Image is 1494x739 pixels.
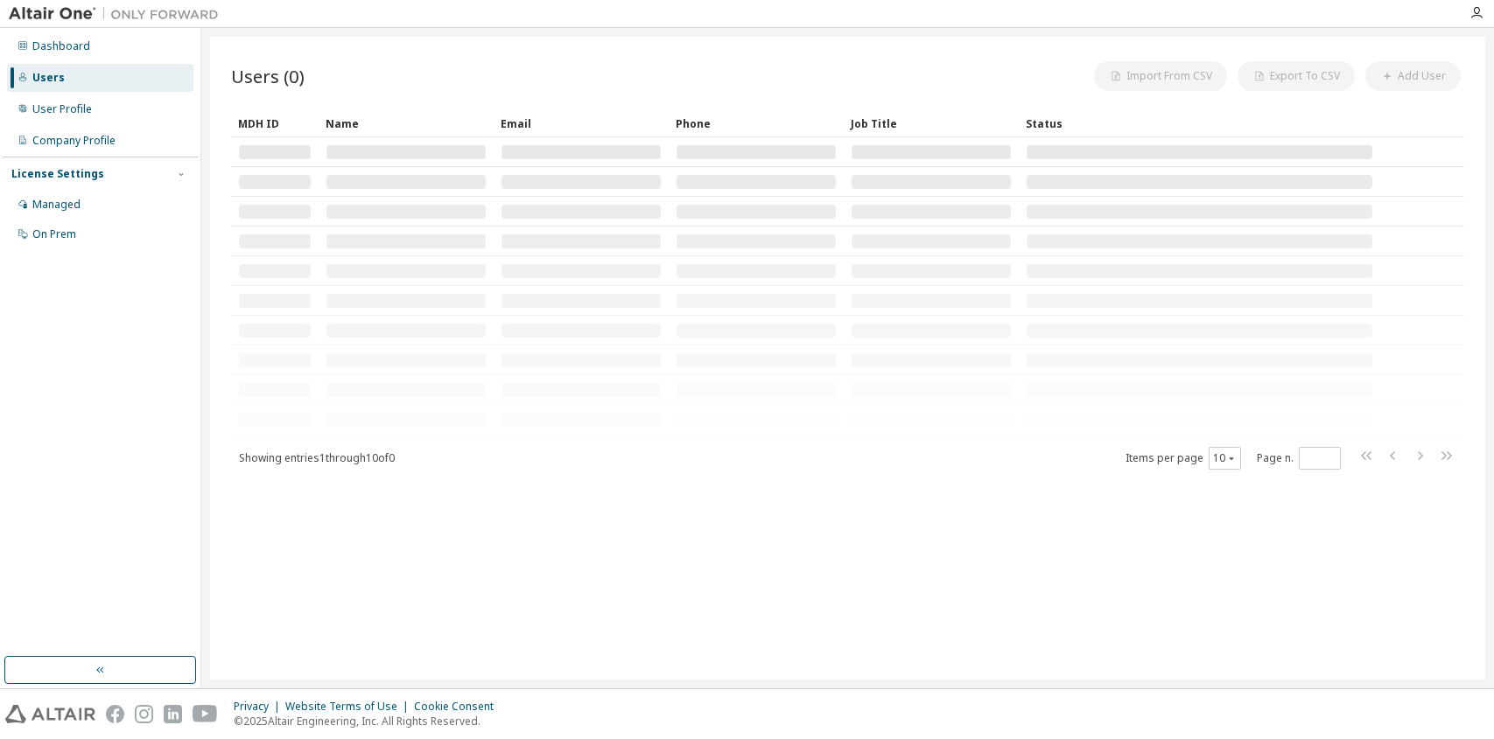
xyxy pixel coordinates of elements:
[32,71,65,85] div: Users
[851,109,1012,137] div: Job Title
[9,5,228,23] img: Altair One
[1026,109,1373,137] div: Status
[32,134,116,148] div: Company Profile
[239,450,395,465] span: Showing entries 1 through 10 of 0
[1126,447,1241,470] span: Items per page
[32,39,90,53] div: Dashboard
[234,714,504,729] p: © 2025 Altair Engineering, Inc. All Rights Reserved.
[164,705,182,723] img: linkedin.svg
[5,705,95,723] img: altair_logo.svg
[1257,447,1341,470] span: Page n.
[1094,61,1227,91] button: Import From CSV
[135,705,153,723] img: instagram.svg
[11,167,104,181] div: License Settings
[1238,61,1355,91] button: Export To CSV
[676,109,837,137] div: Phone
[32,102,92,116] div: User Profile
[238,109,312,137] div: MDH ID
[32,198,81,212] div: Managed
[326,109,487,137] div: Name
[231,64,305,88] span: Users (0)
[1213,451,1237,465] button: 10
[193,705,218,723] img: youtube.svg
[106,705,124,723] img: facebook.svg
[234,700,285,714] div: Privacy
[1365,61,1461,91] button: Add User
[32,227,76,241] div: On Prem
[285,700,414,714] div: Website Terms of Use
[501,109,662,137] div: Email
[414,700,504,714] div: Cookie Consent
